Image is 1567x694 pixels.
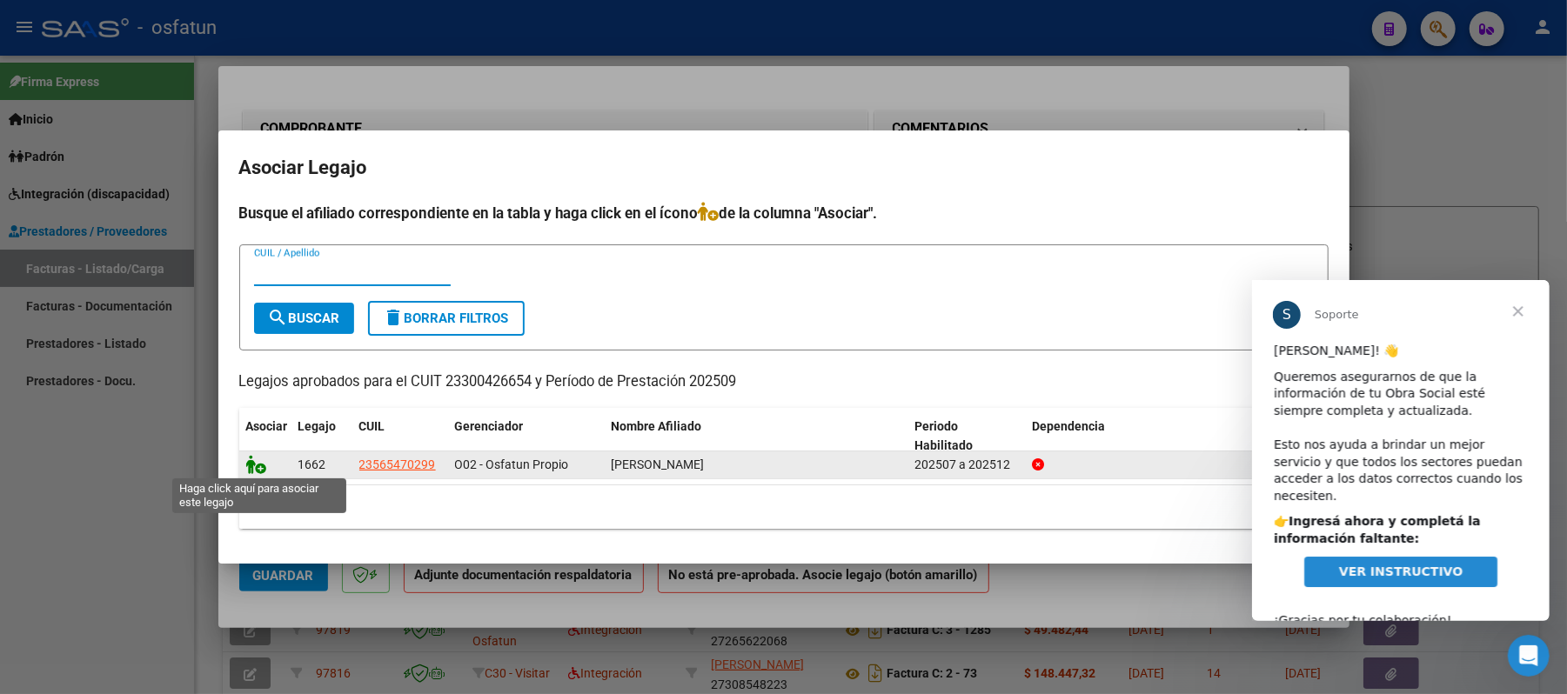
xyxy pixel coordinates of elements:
datatable-header-cell: Asociar [239,408,291,465]
div: ¡Gracias por tu colaboración! ​ [22,315,276,366]
h2: Asociar Legajo [239,151,1329,184]
iframe: Intercom live chat mensaje [1252,280,1550,621]
mat-icon: search [268,307,289,328]
mat-icon: delete [384,307,405,328]
span: Periodo Habilitado [914,419,973,453]
div: 1 registros [239,485,1329,529]
span: CUIL [359,419,385,433]
span: Gerenciador [455,419,524,433]
datatable-header-cell: Gerenciador [448,408,605,465]
datatable-header-cell: Dependencia [1025,408,1329,465]
div: 202507 a 202512 [914,455,1018,475]
h4: Busque el afiliado correspondiente en la tabla y haga click en el ícono de la columna "Asociar". [239,202,1329,224]
span: Borrar Filtros [384,310,509,326]
button: Borrar Filtros [368,301,525,336]
datatable-header-cell: Legajo [291,408,352,465]
span: Asociar [246,419,288,433]
span: Buscar [268,310,340,326]
span: O02 - Osfatun Propio [455,457,569,471]
span: Dependencia [1032,419,1105,433]
span: 1662 [298,457,326,471]
span: MARTIN JUAN IGNACIO [612,457,705,471]
datatable-header-cell: CUIL [352,408,448,465]
span: 23565470299 [359,457,436,471]
button: Buscar [254,303,354,334]
span: Nombre Afiliado [612,419,702,433]
iframe: Intercom live chat [1508,635,1550,677]
span: Legajo [298,419,337,433]
datatable-header-cell: Periodo Habilitado [907,408,1025,465]
datatable-header-cell: Nombre Afiliado [605,408,908,465]
p: Legajos aprobados para el CUIT 23300426654 y Período de Prestación 202509 [239,371,1329,393]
